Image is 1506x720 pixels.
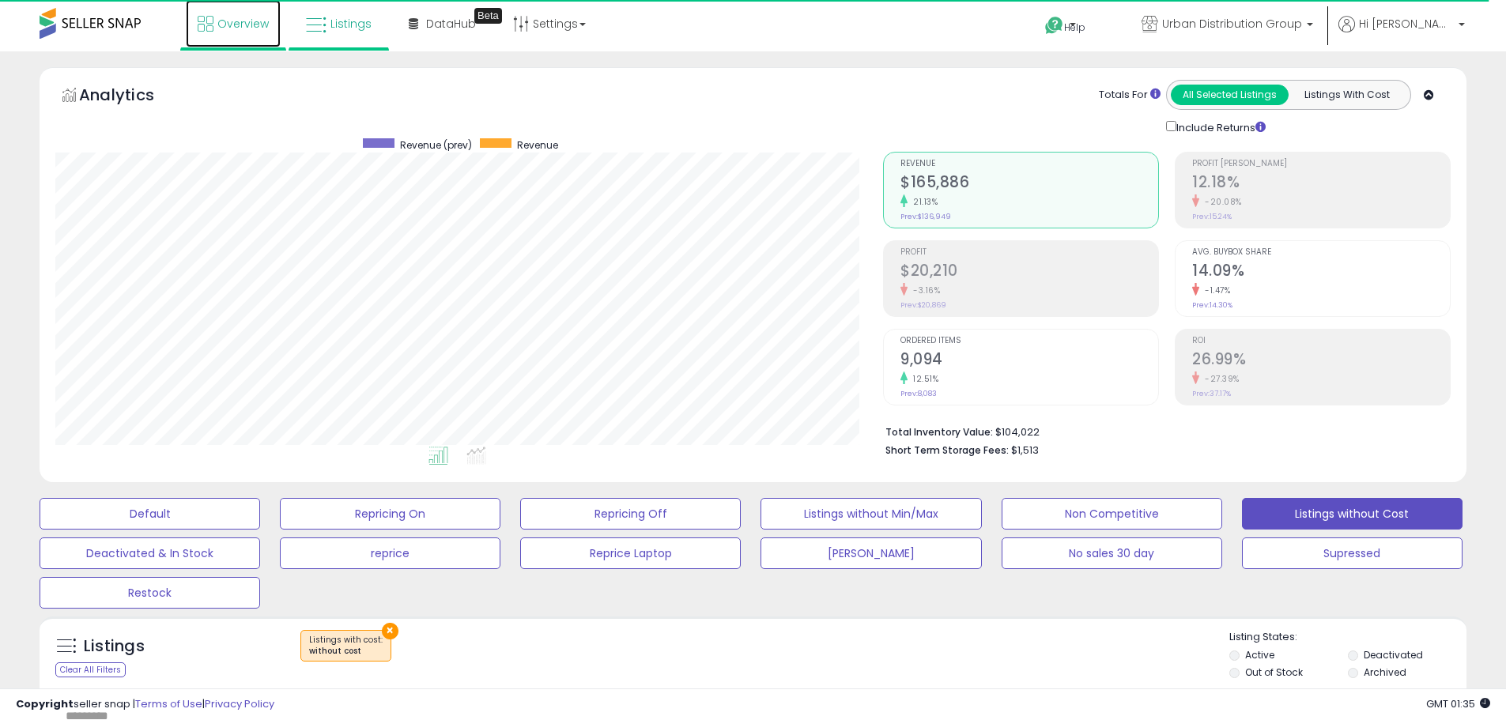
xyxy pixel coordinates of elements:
[1229,630,1466,645] p: Listing States:
[382,623,398,639] button: ×
[16,697,274,712] div: seller snap | |
[1154,118,1285,136] div: Include Returns
[1162,16,1302,32] span: Urban Distribution Group
[1245,648,1274,662] label: Active
[1192,173,1450,194] h2: 12.18%
[1364,648,1423,662] label: Deactivated
[16,696,74,711] strong: Copyright
[1044,16,1064,36] i: Get Help
[1192,262,1450,283] h2: 14.09%
[1002,498,1222,530] button: Non Competitive
[1032,4,1116,51] a: Help
[900,160,1158,168] span: Revenue
[520,537,741,569] button: Reprice Laptop
[1192,212,1232,221] small: Prev: 15.24%
[1192,300,1232,310] small: Prev: 14.30%
[1245,665,1303,679] label: Out of Stock
[1002,537,1222,569] button: No sales 30 day
[1364,665,1406,679] label: Archived
[900,248,1158,257] span: Profit
[474,8,502,24] div: Tooltip anchor
[1171,85,1289,105] button: All Selected Listings
[908,196,938,208] small: 21.13%
[1192,160,1450,168] span: Profit [PERSON_NAME]
[761,537,981,569] button: [PERSON_NAME]
[309,634,383,658] span: Listings with cost :
[908,373,938,385] small: 12.51%
[330,16,372,32] span: Listings
[517,138,558,152] span: Revenue
[205,696,274,711] a: Privacy Policy
[1192,350,1450,371] h2: 26.99%
[84,635,145,658] h5: Listings
[1359,16,1454,32] span: Hi [PERSON_NAME]
[885,421,1439,440] li: $104,022
[1426,696,1490,711] span: 2025-10-13 01:35 GMT
[40,537,260,569] button: Deactivated & In Stock
[900,262,1158,283] h2: $20,210
[900,337,1158,345] span: Ordered Items
[1199,285,1230,296] small: -1.47%
[280,537,500,569] button: reprice
[1242,498,1463,530] button: Listings without Cost
[520,498,741,530] button: Repricing Off
[1064,21,1085,34] span: Help
[1288,85,1406,105] button: Listings With Cost
[40,577,260,609] button: Restock
[280,498,500,530] button: Repricing On
[900,300,946,310] small: Prev: $20,869
[135,696,202,711] a: Terms of Use
[1338,16,1465,51] a: Hi [PERSON_NAME]
[1199,196,1242,208] small: -20.08%
[217,16,269,32] span: Overview
[1192,248,1450,257] span: Avg. Buybox Share
[1011,443,1039,458] span: $1,513
[55,662,126,677] div: Clear All Filters
[1199,373,1240,385] small: -27.39%
[309,646,383,657] div: without cost
[1192,337,1450,345] span: ROI
[900,212,951,221] small: Prev: $136,949
[761,498,981,530] button: Listings without Min/Max
[900,389,937,398] small: Prev: 8,083
[400,138,472,152] span: Revenue (prev)
[908,285,940,296] small: -3.16%
[1099,88,1161,103] div: Totals For
[1192,389,1231,398] small: Prev: 37.17%
[885,443,1009,457] b: Short Term Storage Fees:
[426,16,476,32] span: DataHub
[900,350,1158,371] h2: 9,094
[79,84,185,110] h5: Analytics
[1242,537,1463,569] button: Supressed
[900,173,1158,194] h2: $165,886
[885,425,993,439] b: Total Inventory Value:
[40,498,260,530] button: Default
